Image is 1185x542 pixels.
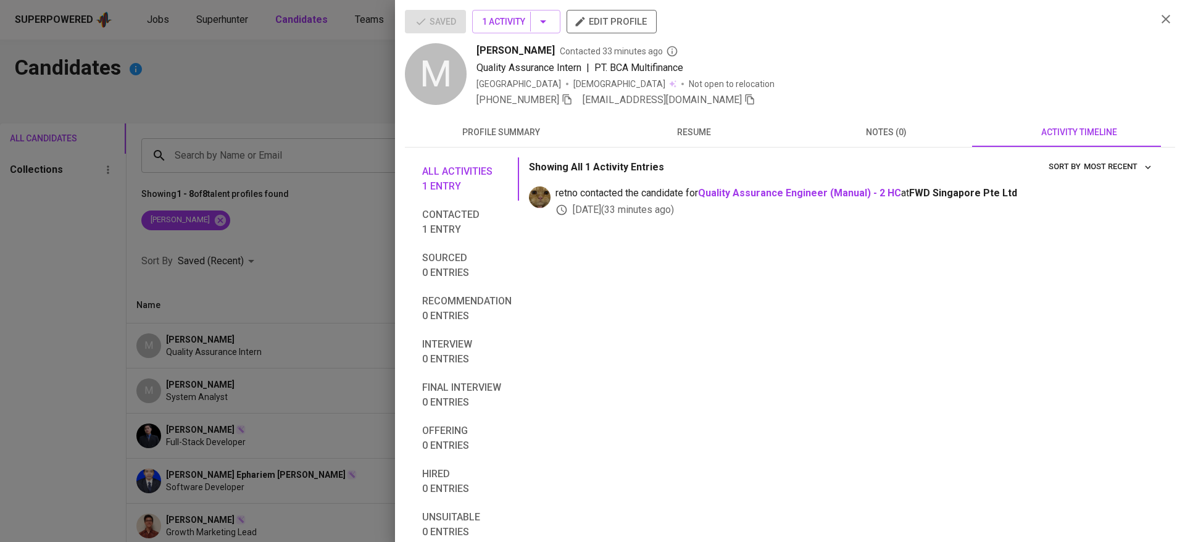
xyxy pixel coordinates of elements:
span: [PERSON_NAME] [476,43,555,58]
span: [PHONE_NUMBER] [476,94,559,106]
span: [DEMOGRAPHIC_DATA] [573,78,667,90]
span: retno contacted the candidate for at [555,186,1155,201]
span: Interview 0 entries [422,337,512,367]
span: All activities 1 entry [422,164,512,194]
span: Quality Assurance Intern [476,62,581,73]
a: Quality Assurance Engineer (Manual) - 2 HC [698,187,901,199]
svg: By Batam recruiter [666,45,678,57]
span: notes (0) [797,125,975,140]
a: edit profile [567,16,657,26]
div: [GEOGRAPHIC_DATA] [476,78,561,90]
span: FWD Singapore Pte Ltd [909,187,1017,199]
span: Unsuitable 0 entries [422,510,512,540]
span: resume [605,125,783,140]
span: 1 Activity [482,14,551,30]
span: edit profile [576,14,647,30]
span: [EMAIL_ADDRESS][DOMAIN_NAME] [583,94,742,106]
button: sort by [1081,157,1155,177]
span: Hired 0 entries [422,467,512,496]
span: Contacted 1 entry [422,207,512,237]
button: edit profile [567,10,657,33]
span: Sourced 0 entries [422,251,512,280]
img: ec6c0910-f960-4a00-a8f8-c5744e41279e.jpg [529,186,551,208]
div: [DATE] ( 33 minutes ago ) [555,203,1155,217]
p: Showing All 1 Activity Entries [529,160,664,175]
span: Contacted 33 minutes ago [560,45,678,57]
span: Offering 0 entries [422,423,512,453]
span: Final interview 0 entries [422,380,512,410]
span: sort by [1049,162,1081,171]
span: activity timeline [990,125,1168,140]
span: profile summary [412,125,590,140]
button: 1 Activity [472,10,560,33]
span: | [586,60,589,75]
span: Most Recent [1084,160,1152,174]
p: Not open to relocation [689,78,775,90]
span: PT. BCA Multifinance [594,62,683,73]
div: M [405,43,467,105]
span: Recommendation 0 entries [422,294,512,323]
